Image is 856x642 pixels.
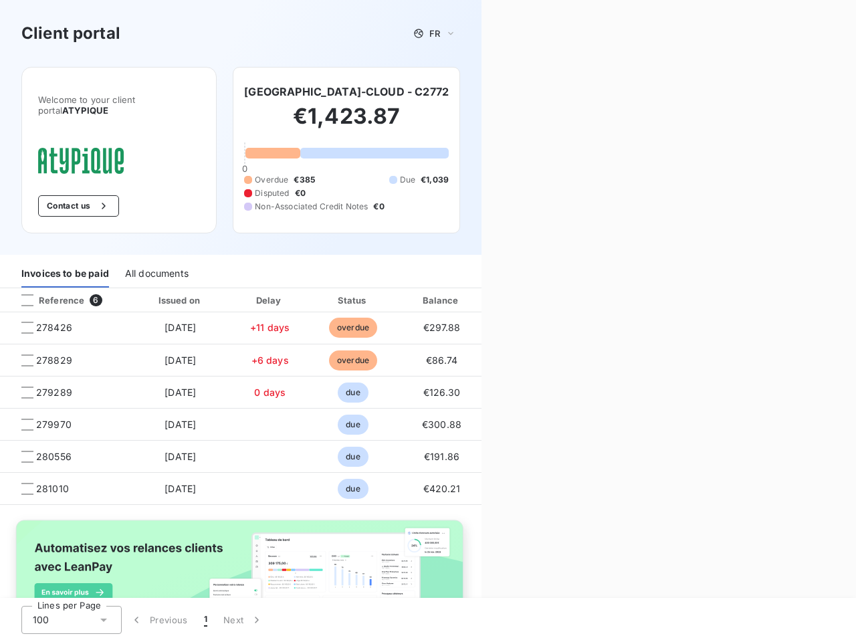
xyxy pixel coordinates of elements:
span: [DATE] [165,419,196,430]
div: Reference [11,294,84,306]
span: €300.88 [422,419,461,430]
span: [DATE] [165,322,196,333]
span: ATYPIQUE [62,105,108,116]
span: +11 days [250,322,290,333]
div: Issued on [134,294,227,307]
span: 1 [204,613,207,627]
button: Contact us [38,195,119,217]
span: due [338,447,368,467]
span: €191.86 [424,451,459,462]
button: Previous [122,606,196,634]
button: 1 [196,606,215,634]
span: €385 [294,174,315,186]
span: Disputed [255,187,289,199]
span: [DATE] [165,483,196,494]
h6: [GEOGRAPHIC_DATA]-CLOUD - C2772 [244,84,449,100]
div: All documents [125,259,189,288]
span: 281010 [36,482,69,496]
div: Status [314,294,393,307]
span: 278829 [36,354,72,367]
span: [DATE] [165,387,196,398]
span: 0 [242,163,247,174]
span: Due [400,174,415,186]
span: overdue [329,350,377,370]
span: due [338,415,368,435]
span: [DATE] [165,354,196,366]
span: €86.74 [426,354,458,366]
span: due [338,479,368,499]
span: Non-Associated Credit Notes [255,201,368,213]
span: 278426 [36,321,72,334]
span: 100 [33,613,49,627]
span: €0 [373,201,384,213]
span: 6 [90,294,102,306]
span: 280556 [36,450,72,463]
span: FR [429,28,440,39]
div: Balance [399,294,486,307]
span: €0 [295,187,306,199]
button: Next [215,606,272,634]
span: 279970 [36,418,72,431]
span: 0 days [254,387,286,398]
h2: €1,423.87 [244,103,449,143]
span: +6 days [251,354,289,366]
div: Invoices to be paid [21,259,109,288]
span: €1,039 [421,174,449,186]
span: €420.21 [423,483,461,494]
span: Welcome to your client portal [38,94,200,116]
span: €126.30 [423,387,461,398]
span: overdue [329,318,377,338]
span: due [338,383,368,403]
span: [DATE] [165,451,196,462]
span: €297.88 [423,322,461,333]
span: Overdue [255,174,288,186]
img: Company logo [38,148,124,174]
h3: Client portal [21,21,120,45]
span: 279289 [36,386,72,399]
div: Delay [232,294,308,307]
